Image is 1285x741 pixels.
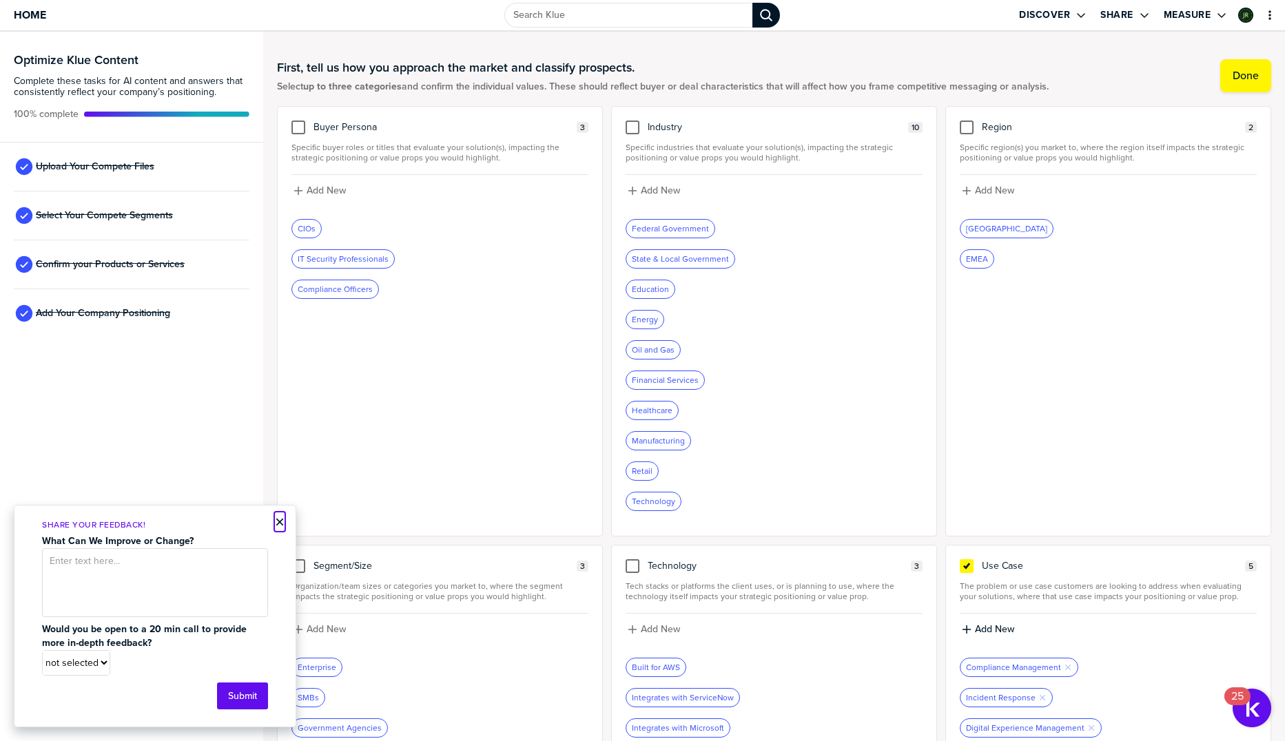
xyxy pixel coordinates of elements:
label: Discover [1019,9,1070,21]
span: Specific buyer roles or titles that evaluate your solution(s), impacting the strategic positionin... [291,143,588,163]
span: Industry [648,122,682,133]
label: Done [1233,69,1259,83]
span: Select Your Compete Segments [36,210,173,221]
p: Share Your Feedback! [42,519,268,531]
span: 3 [580,123,585,133]
input: Search Klue [504,3,752,28]
label: Share [1100,9,1133,21]
div: Search Klue [752,3,780,28]
span: Specific region(s) you market to, where the region itself impacts the strategic positioning or va... [960,143,1257,163]
span: Active [14,109,79,120]
div: 25 [1231,696,1244,714]
label: Add New [307,623,346,636]
span: Select and confirm the individual values. These should reflect buyer or deal characteristics that... [277,81,1049,92]
label: Add New [975,623,1014,636]
span: Confirm your Products or Services [36,259,185,270]
h1: First, tell us how you approach the market and classify prospects. [277,59,1049,76]
label: Add New [641,185,680,197]
label: Add New [641,623,680,636]
span: Add Your Company Positioning [36,308,170,319]
span: Tech stacks or platforms the client uses, or is planning to use, where the technology itself impa... [626,581,923,602]
span: Organization/team sizes or categories you market to, where the segment impacts the strategic posi... [291,581,588,602]
span: Specific industries that evaluate your solution(s), impacting the strategic positioning or value ... [626,143,923,163]
span: Home [14,9,46,21]
span: The problem or use case customers are looking to address when evaluating your solutions, where th... [960,581,1257,602]
h3: Optimize Klue Content [14,54,249,66]
span: Technology [648,561,697,572]
span: Complete these tasks for AI content and answers that consistently reflect your company’s position... [14,76,249,98]
button: Submit [217,682,268,709]
button: Close [275,514,285,530]
button: Remove Tag [1087,724,1096,732]
span: 2 [1248,123,1253,133]
button: Remove Tag [1038,693,1047,702]
span: Upload Your Compete Files [36,161,154,172]
span: 5 [1248,561,1253,572]
label: Measure [1164,9,1211,21]
a: Edit Profile [1237,6,1255,24]
label: Add New [975,185,1014,197]
label: Add New [307,185,346,197]
span: 10 [912,123,919,133]
strong: What Can We Improve or Change? [42,534,194,548]
strong: up to three categories [303,79,402,94]
img: ffeb0fd7ea0c0fa2a4a84ebab9fd2bb3-sml.png [1240,9,1252,21]
span: Region [982,122,1012,133]
span: 3 [914,561,919,572]
span: Segment/Size [313,561,372,572]
strong: Would you be open to a 20 min call to provide more in-depth feedback? [42,622,249,650]
button: Remove Tag [1064,663,1072,671]
div: Jacob Rutski [1238,8,1253,23]
span: Use Case [982,561,1023,572]
span: 3 [580,561,585,572]
button: Open Resource Center, 25 new notifications [1233,689,1271,727]
span: Buyer Persona [313,122,377,133]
